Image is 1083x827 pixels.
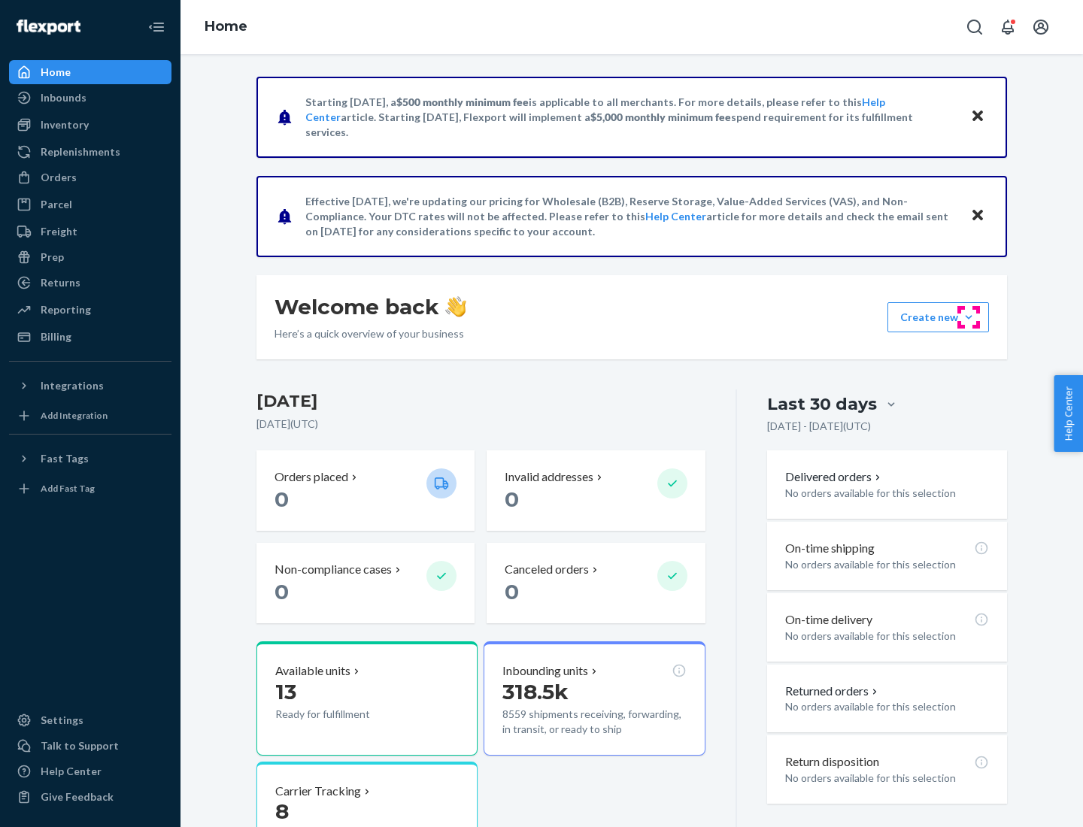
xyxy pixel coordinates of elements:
[785,486,989,501] p: No orders available for this selection
[1026,12,1056,42] button: Open account menu
[9,60,171,84] a: Home
[590,111,731,123] span: $5,000 monthly minimum fee
[41,90,86,105] div: Inbounds
[41,144,120,159] div: Replenishments
[9,785,171,809] button: Give Feedback
[785,753,879,771] p: Return disposition
[9,165,171,189] a: Orders
[502,662,588,680] p: Inbounding units
[785,629,989,644] p: No orders available for this selection
[9,447,171,471] button: Fast Tags
[9,374,171,398] button: Integrations
[9,404,171,428] a: Add Integration
[41,378,104,393] div: Integrations
[275,798,289,824] span: 8
[785,611,872,629] p: On-time delivery
[9,113,171,137] a: Inventory
[645,210,706,223] a: Help Center
[275,326,466,341] p: Here’s a quick overview of your business
[275,486,289,512] span: 0
[275,679,296,704] span: 13
[41,170,77,185] div: Orders
[41,302,91,317] div: Reporting
[256,543,475,623] button: Non-compliance cases 0
[9,245,171,269] a: Prep
[41,275,80,290] div: Returns
[275,561,392,578] p: Non-compliance cases
[41,713,83,728] div: Settings
[9,271,171,295] a: Returns
[41,250,64,265] div: Prep
[41,764,102,779] div: Help Center
[305,194,956,239] p: Effective [DATE], we're updating our pricing for Wholesale (B2B), Reserve Storage, Value-Added Se...
[275,662,350,680] p: Available units
[275,468,348,486] p: Orders placed
[502,707,686,737] p: 8559 shipments receiving, forwarding, in transit, or ready to ship
[205,18,247,35] a: Home
[275,579,289,604] span: 0
[785,540,875,557] p: On-time shipping
[9,708,171,732] a: Settings
[141,12,171,42] button: Close Navigation
[484,641,705,756] button: Inbounding units318.5k8559 shipments receiving, forwarding, in transit, or ready to ship
[9,734,171,758] a: Talk to Support
[275,707,414,722] p: Ready for fulfillment
[256,389,705,413] h3: [DATE]
[9,298,171,322] a: Reporting
[41,117,89,132] div: Inventory
[256,450,475,531] button: Orders placed 0
[41,409,108,422] div: Add Integration
[193,5,259,49] ol: breadcrumbs
[41,451,89,466] div: Fast Tags
[9,477,171,501] a: Add Fast Tag
[505,468,593,486] p: Invalid addresses
[487,543,705,623] button: Canceled orders 0
[41,65,71,80] div: Home
[1054,375,1083,452] button: Help Center
[785,683,881,700] button: Returned orders
[968,106,987,128] button: Close
[767,419,871,434] p: [DATE] - [DATE] ( UTC )
[256,641,478,756] button: Available units13Ready for fulfillment
[785,699,989,714] p: No orders available for this selection
[993,12,1023,42] button: Open notifications
[785,557,989,572] p: No orders available for this selection
[968,205,987,227] button: Close
[305,95,956,140] p: Starting [DATE], a is applicable to all merchants. For more details, please refer to this article...
[767,392,877,416] div: Last 30 days
[41,482,95,495] div: Add Fast Tag
[505,561,589,578] p: Canceled orders
[505,486,519,512] span: 0
[9,325,171,349] a: Billing
[9,140,171,164] a: Replenishments
[9,192,171,217] a: Parcel
[502,679,569,704] span: 318.5k
[41,224,77,239] div: Freight
[445,296,466,317] img: hand-wave emoji
[41,197,72,212] div: Parcel
[256,417,705,432] p: [DATE] ( UTC )
[505,579,519,604] span: 0
[41,329,71,344] div: Billing
[9,759,171,783] a: Help Center
[396,95,529,108] span: $500 monthly minimum fee
[41,789,114,804] div: Give Feedback
[275,293,466,320] h1: Welcome back
[17,20,80,35] img: Flexport logo
[275,783,361,800] p: Carrier Tracking
[9,86,171,110] a: Inbounds
[9,220,171,244] a: Freight
[887,302,989,332] button: Create new
[41,738,119,753] div: Talk to Support
[487,450,705,531] button: Invalid addresses 0
[785,468,884,486] button: Delivered orders
[785,771,989,786] p: No orders available for this selection
[960,12,990,42] button: Open Search Box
